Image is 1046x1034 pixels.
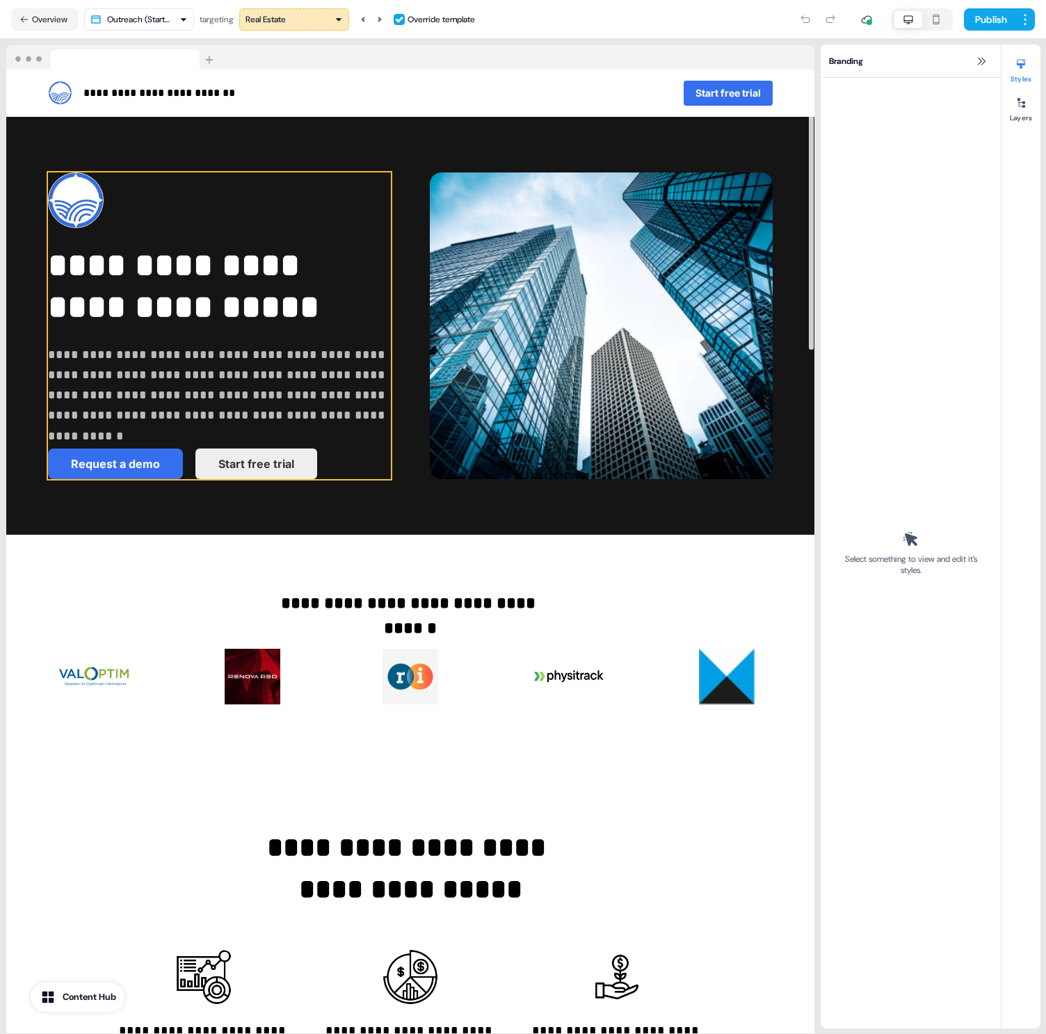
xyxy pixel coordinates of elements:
[246,13,286,26] div: Real Estate
[162,949,246,1005] img: Image
[239,8,349,31] button: Real Estate
[840,554,981,576] div: Select something to view and edit it’s styles.
[369,949,452,1005] img: Image
[200,13,234,26] div: targeting
[107,13,174,26] div: Outreach (Starter)
[218,649,287,704] img: Image
[48,449,391,479] div: Request a demoStart free trial
[430,172,773,479] img: Image
[821,45,1001,78] div: Branding
[692,649,762,704] img: Image
[59,649,129,704] img: Image
[408,13,475,26] div: Override template
[48,449,183,479] button: Request a demo
[195,449,317,479] button: Start free trial
[684,81,773,106] button: Start free trial
[416,81,773,106] div: Start free trial
[575,949,659,1005] img: Image
[964,8,1015,31] button: Publish
[376,649,445,704] img: Image
[63,990,116,1004] div: Content Hub
[1001,92,1040,122] button: Layers
[48,638,773,716] div: ImageImageImageImageImage
[6,45,220,70] img: Browser topbar
[11,8,79,31] button: Overview
[1001,53,1040,83] button: Styles
[534,649,604,704] img: Image
[31,983,124,1012] button: Content Hub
